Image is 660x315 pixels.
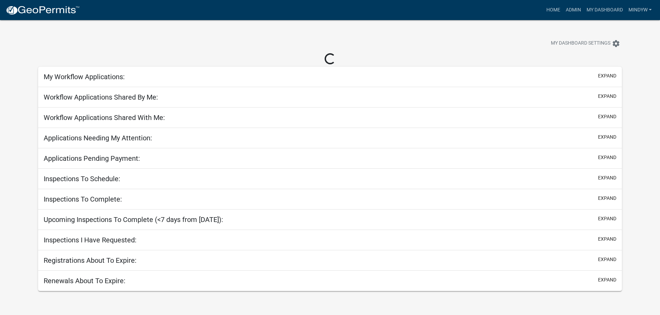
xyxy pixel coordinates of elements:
[44,215,223,224] h5: Upcoming Inspections To Complete (<7 days from [DATE]):
[44,93,158,101] h5: Workflow Applications Shared By Me:
[44,134,152,142] h5: Applications Needing My Attention:
[598,174,616,182] button: expand
[551,39,610,48] span: My Dashboard Settings
[584,3,626,17] a: My Dashboard
[44,277,125,285] h5: Renewals About To Expire:
[44,175,120,183] h5: Inspections To Schedule:
[44,73,125,81] h5: My Workflow Applications:
[598,72,616,80] button: expand
[626,3,654,17] a: mindyw
[545,37,626,50] button: My Dashboard Settingssettings
[598,195,616,202] button: expand
[598,113,616,120] button: expand
[598,154,616,161] button: expand
[598,133,616,141] button: expand
[44,154,140,163] h5: Applications Pending Payment:
[563,3,584,17] a: Admin
[44,256,137,265] h5: Registrations About To Expire:
[544,3,563,17] a: Home
[598,215,616,222] button: expand
[598,93,616,100] button: expand
[44,113,165,122] h5: Workflow Applications Shared With Me:
[598,256,616,263] button: expand
[44,195,122,203] h5: Inspections To Complete:
[612,39,620,48] i: settings
[44,236,137,244] h5: Inspections I Have Requested:
[598,235,616,243] button: expand
[598,276,616,284] button: expand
